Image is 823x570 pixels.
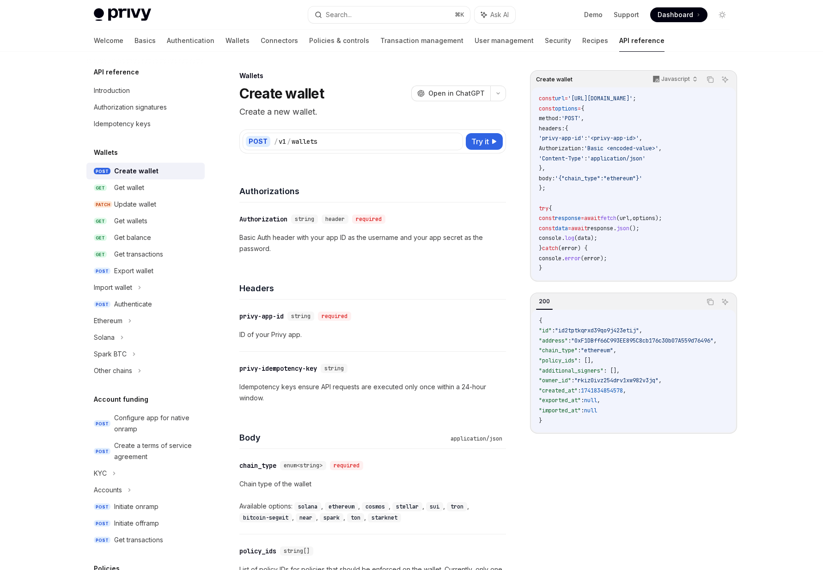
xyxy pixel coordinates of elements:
span: Open in ChatGPT [428,89,485,98]
div: Available options: [239,501,506,523]
span: "id2tptkqrxd39qo9j423etij" [555,327,639,334]
span: try [539,205,549,212]
span: "0xF1DBff66C993EE895C8cb176c30b07A559d76496" [571,337,713,344]
span: = [578,105,581,112]
a: Authorization signatures [86,99,205,116]
p: Create a new wallet. [239,105,506,118]
span: json [616,225,629,232]
span: enum<string> [284,462,323,469]
span: await [584,215,600,222]
a: Policies & controls [309,30,369,52]
span: '{"chain_type":"ethereum"}' [555,175,642,182]
span: { [539,317,542,325]
div: required [318,312,351,321]
span: : [581,407,584,414]
span: const [539,215,555,222]
div: , [296,512,320,523]
div: Spark BTC [94,349,127,360]
div: KYC [94,468,107,479]
span: = [565,95,568,102]
span: "exported_at" [539,397,581,404]
a: POSTAuthenticate [86,296,205,313]
div: required [330,461,363,470]
div: privy-idempotency-key [239,364,317,373]
button: Try it [466,133,503,150]
a: POSTInitiate offramp [86,515,205,532]
div: Wallets [239,71,506,80]
div: , [325,501,362,512]
span: log [565,234,574,242]
div: privy-app-id [239,312,284,321]
h4: Body [239,431,447,444]
span: response [587,225,613,232]
span: string [291,313,311,320]
span: ); [600,255,607,262]
code: solana [294,502,321,511]
span: error [584,255,600,262]
span: Create wallet [536,76,573,83]
span: : [568,337,571,344]
button: Copy the contents from the code block [704,74,716,86]
a: Idempotency keys [86,116,205,132]
span: (); [629,225,639,232]
div: Export wallet [114,265,153,276]
img: light logo [94,8,151,21]
span: . [561,234,565,242]
span: 'Content-Type' [539,155,584,162]
span: console [539,234,561,242]
div: v1 [279,137,286,146]
span: ( [574,234,578,242]
a: API reference [619,30,664,52]
button: Copy the contents from the code block [704,296,716,308]
span: } [539,245,542,252]
a: Recipes [582,30,608,52]
div: Search... [326,9,352,20]
span: { [565,125,568,132]
div: Get wallet [114,182,144,193]
div: Create a terms of service agreement [114,440,199,462]
span: GET [94,184,107,191]
div: , [320,512,347,523]
a: Dashboard [650,7,707,22]
span: url [555,95,565,102]
span: : [581,397,584,404]
button: Search...⌘K [308,6,470,23]
span: = [568,225,571,232]
span: ⌘ K [455,11,464,18]
code: bitcoin-segwit [239,513,292,522]
span: "address" [539,337,568,344]
code: cosmos [362,502,389,511]
a: Security [545,30,571,52]
code: stellar [392,502,422,511]
span: , [597,397,600,404]
a: GETGet wallets [86,213,205,229]
span: ); [591,234,597,242]
span: catch [542,245,558,252]
span: "ethereum" [581,347,613,354]
span: header [325,215,345,223]
span: , [639,135,642,142]
span: "imported_at" [539,407,581,414]
div: 200 [536,296,553,307]
span: "policy_ids" [539,357,578,364]
a: POSTCreate a terms of service agreement [86,437,205,465]
span: GET [94,234,107,241]
span: . [561,255,565,262]
div: Initiate offramp [114,518,159,529]
span: : [571,377,574,384]
span: POST [94,520,110,527]
div: Get transactions [114,249,163,260]
span: 'application/json' [587,155,646,162]
span: : [], [578,357,594,364]
span: , [658,145,662,152]
a: POSTConfigure app for native onramp [86,410,205,437]
span: 'Basic <encoded-value>' [584,145,658,152]
span: ( [581,255,584,262]
span: = [581,215,584,222]
p: ID of your Privy app. [239,329,506,340]
a: Support [614,10,639,19]
div: , [426,501,447,512]
p: Chain type of the wallet [239,478,506,490]
span: '<privy-app-id>' [587,135,639,142]
span: : [578,387,581,394]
